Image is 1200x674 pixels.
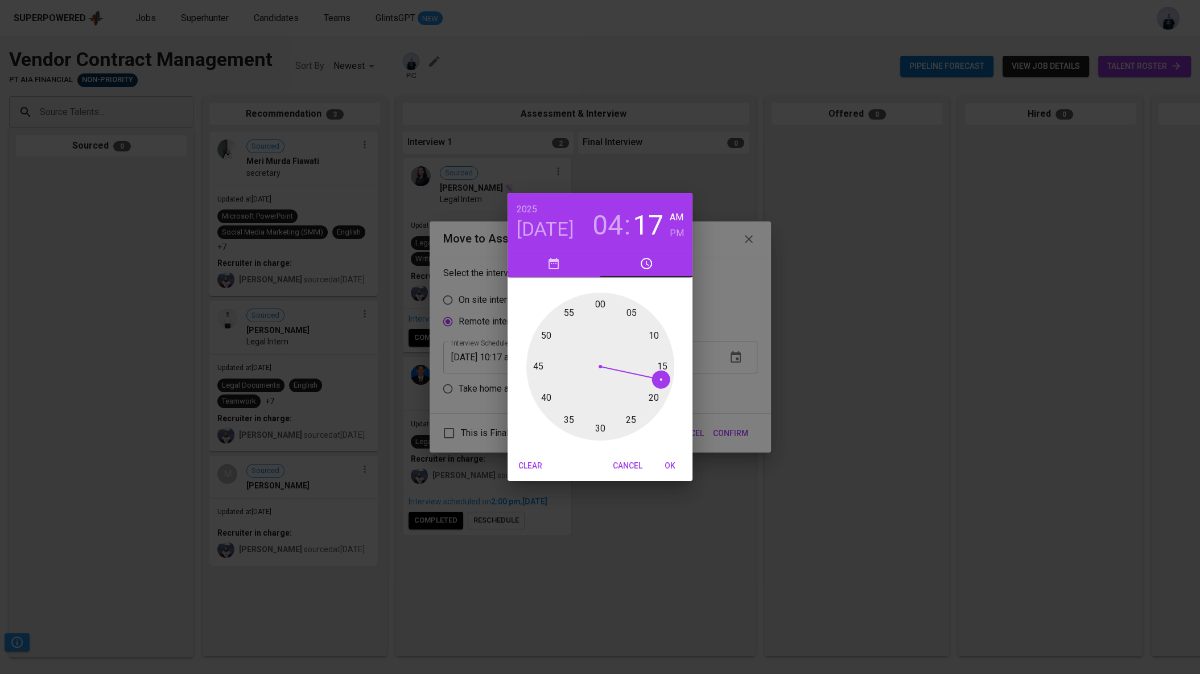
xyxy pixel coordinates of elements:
span: Cancel [613,459,642,473]
button: OK [651,455,688,476]
button: 04 [592,209,623,241]
span: OK [656,459,683,473]
span: Clear [517,459,544,473]
button: [DATE] [517,217,574,241]
button: Cancel [608,455,647,476]
button: AM [670,209,684,225]
button: 17 [633,209,663,241]
button: PM [670,225,684,241]
button: 2025 [517,202,537,217]
h6: AM [670,209,683,225]
button: Clear [512,455,549,476]
h3: : [624,209,630,241]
